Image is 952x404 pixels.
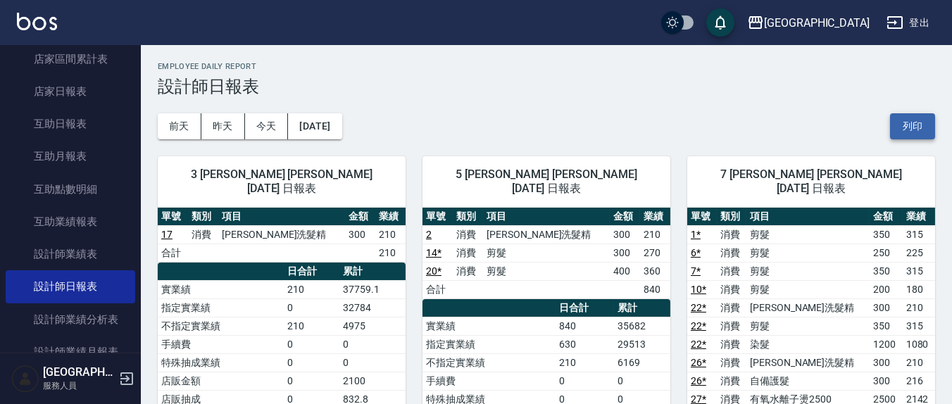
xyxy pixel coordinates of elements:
[614,353,670,372] td: 6169
[375,225,406,244] td: 210
[426,229,432,240] a: 2
[422,208,453,226] th: 單號
[339,372,406,390] td: 2100
[6,336,135,368] a: 設計師業績月報表
[746,225,870,244] td: 剪髮
[6,75,135,108] a: 店家日報表
[17,13,57,30] img: Logo
[218,225,345,244] td: [PERSON_NAME]洗髮精
[717,280,746,298] td: 消費
[717,335,746,353] td: 消費
[903,353,935,372] td: 210
[870,353,902,372] td: 300
[6,173,135,206] a: 互助點數明細
[161,229,173,240] a: 17
[746,298,870,317] td: [PERSON_NAME]洗髮精
[640,225,670,244] td: 210
[483,262,610,280] td: 剪髮
[422,280,453,298] td: 合計
[746,280,870,298] td: 剪髮
[483,244,610,262] td: 剪髮
[158,208,188,226] th: 單號
[640,208,670,226] th: 業績
[453,225,483,244] td: 消費
[422,372,556,390] td: 手續費
[614,317,670,335] td: 35682
[158,335,284,353] td: 手續費
[339,298,406,317] td: 32784
[881,10,935,36] button: 登出
[903,262,935,280] td: 315
[375,244,406,262] td: 210
[158,353,284,372] td: 特殊抽成業績
[610,208,640,226] th: 金額
[158,208,406,263] table: a dense table
[640,262,670,280] td: 360
[903,298,935,317] td: 210
[870,280,902,298] td: 200
[201,113,245,139] button: 昨天
[746,353,870,372] td: [PERSON_NAME]洗髮精
[6,270,135,303] a: 設計師日報表
[610,244,640,262] td: 300
[614,299,670,317] th: 累計
[422,317,556,335] td: 實業績
[614,335,670,353] td: 29513
[903,335,935,353] td: 1080
[483,225,610,244] td: [PERSON_NAME]洗髮精
[903,372,935,390] td: 216
[339,317,406,335] td: 4975
[218,208,345,226] th: 項目
[284,263,339,281] th: 日合計
[717,208,746,226] th: 類別
[6,108,135,140] a: 互助日報表
[556,372,614,390] td: 0
[717,262,746,280] td: 消費
[746,335,870,353] td: 染髮
[175,168,389,196] span: 3 [PERSON_NAME] [PERSON_NAME] [DATE] 日報表
[284,280,339,298] td: 210
[339,335,406,353] td: 0
[453,208,483,226] th: 類別
[6,43,135,75] a: 店家區間累計表
[345,208,375,226] th: 金額
[741,8,875,37] button: [GEOGRAPHIC_DATA]
[717,298,746,317] td: 消費
[903,244,935,262] td: 225
[870,335,902,353] td: 1200
[870,298,902,317] td: 300
[339,353,406,372] td: 0
[43,365,115,379] h5: [GEOGRAPHIC_DATA]
[339,263,406,281] th: 累計
[483,208,610,226] th: 項目
[188,208,218,226] th: 類別
[158,280,284,298] td: 實業績
[439,168,653,196] span: 5 [PERSON_NAME] [PERSON_NAME] [DATE] 日報表
[687,208,717,226] th: 單號
[640,244,670,262] td: 270
[284,298,339,317] td: 0
[6,206,135,238] a: 互助業績報表
[556,299,614,317] th: 日合計
[903,225,935,244] td: 315
[890,113,935,139] button: 列印
[6,238,135,270] a: 設計師業績表
[870,372,902,390] td: 300
[284,335,339,353] td: 0
[158,298,284,317] td: 指定實業績
[422,353,556,372] td: 不指定實業績
[345,225,375,244] td: 300
[903,317,935,335] td: 315
[6,140,135,172] a: 互助月報表
[158,317,284,335] td: 不指定實業績
[6,303,135,336] a: 設計師業績分析表
[422,208,670,299] table: a dense table
[870,208,902,226] th: 金額
[717,244,746,262] td: 消費
[339,280,406,298] td: 37759.1
[870,244,902,262] td: 250
[717,317,746,335] td: 消費
[11,365,39,393] img: Person
[870,317,902,335] td: 350
[158,244,188,262] td: 合計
